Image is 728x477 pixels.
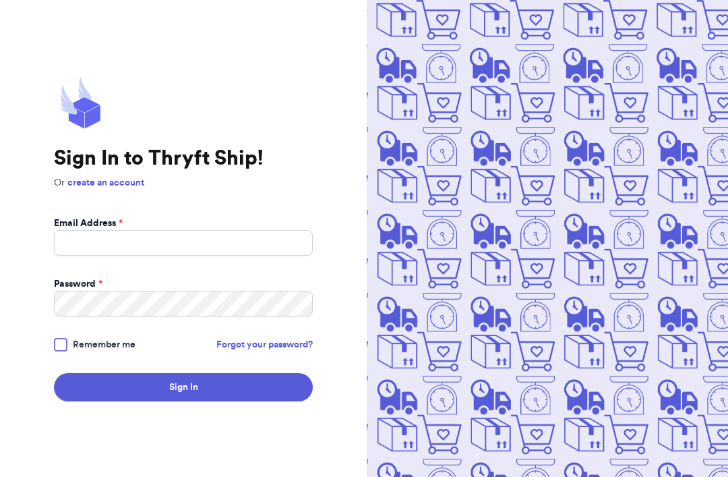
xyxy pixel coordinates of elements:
[54,277,102,291] label: Password
[67,178,144,188] a: create an account
[54,373,313,401] button: Sign In
[54,146,313,171] h1: Sign In to Thryft Ship!
[216,338,313,352] a: Forgot your password?
[73,338,135,352] span: Remember me
[54,217,123,230] label: Email Address
[54,176,313,190] p: Or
